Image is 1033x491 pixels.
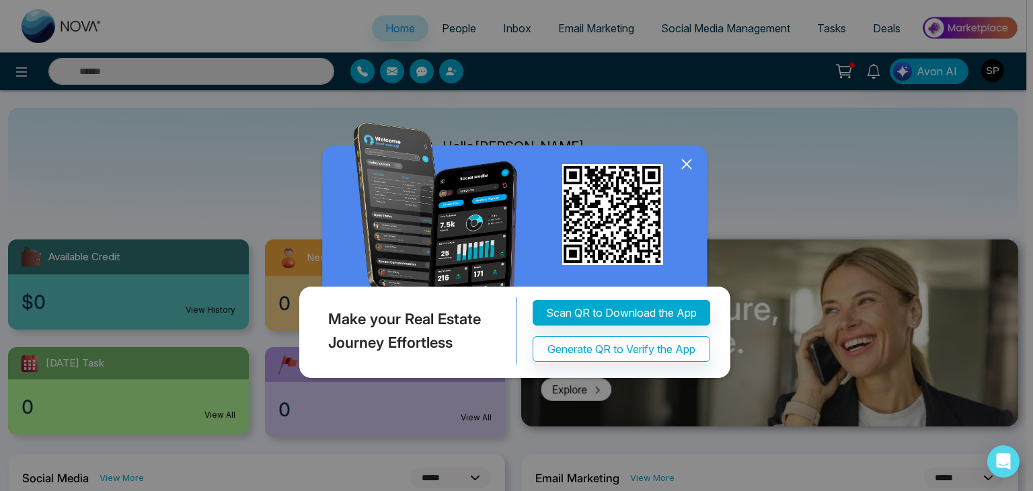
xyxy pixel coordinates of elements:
[562,164,663,265] img: qr_for_download_app.png
[533,336,710,362] button: Generate QR to Verify the App
[987,445,1020,478] div: Open Intercom Messenger
[296,122,737,384] img: QRModal
[533,300,710,326] button: Scan QR to Download the App
[296,297,516,365] div: Make your Real Estate Journey Effortless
